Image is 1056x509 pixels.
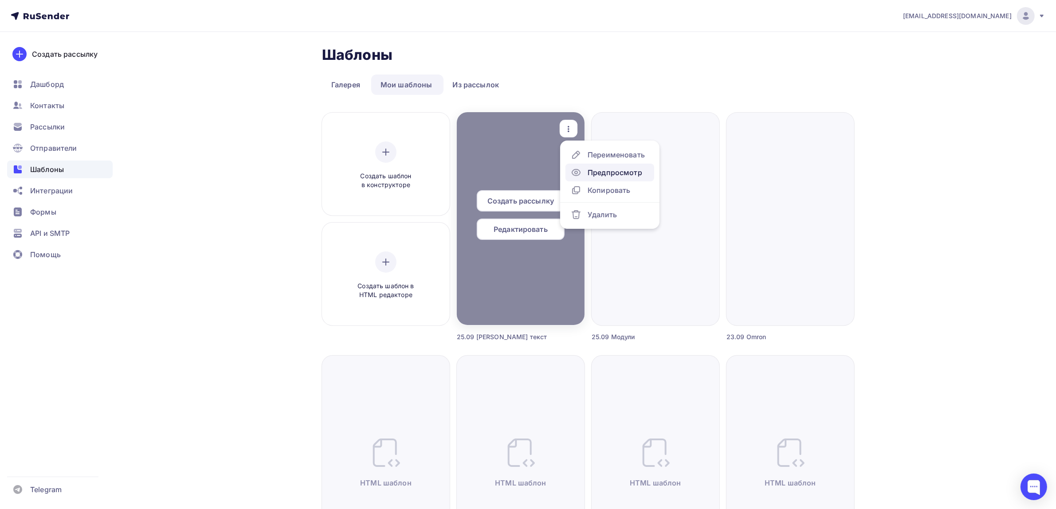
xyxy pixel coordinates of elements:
[30,185,73,196] span: Интеграции
[322,46,393,64] h2: Шаблоны
[7,139,113,157] a: Отправители
[30,121,65,132] span: Рассылки
[7,161,113,178] a: Шаблоны
[30,249,61,260] span: Помощь
[7,75,113,93] a: Дашборд
[371,74,442,95] a: Мои шаблоны
[32,49,98,59] div: Создать рассылку
[7,97,113,114] a: Контакты
[322,74,369,95] a: Галерея
[30,79,64,90] span: Дашборд
[444,74,509,95] a: Из рассылок
[344,282,428,300] span: Создать шаблон в HTML редакторе
[30,164,64,175] span: Шаблоны
[7,118,113,136] a: Рассылки
[30,484,62,495] span: Telegram
[457,333,553,341] div: 25.09 [PERSON_NAME] текст
[592,333,687,341] div: 25.09 Модули
[30,228,70,239] span: API и SMTP
[588,209,617,220] div: Удалить
[487,196,554,206] span: Создать рассылку
[30,100,64,111] span: Контакты
[30,207,56,217] span: Формы
[7,203,113,221] a: Формы
[588,149,645,160] div: Переименовать
[588,167,642,178] div: Предпросмотр
[903,7,1045,25] a: [EMAIL_ADDRESS][DOMAIN_NAME]
[588,185,630,196] div: Копировать
[903,12,1012,20] span: [EMAIL_ADDRESS][DOMAIN_NAME]
[494,224,548,235] span: Редактировать
[344,172,428,190] span: Создать шаблон в конструкторе
[726,333,822,341] div: 23.09 Omron
[30,143,77,153] span: Отправители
